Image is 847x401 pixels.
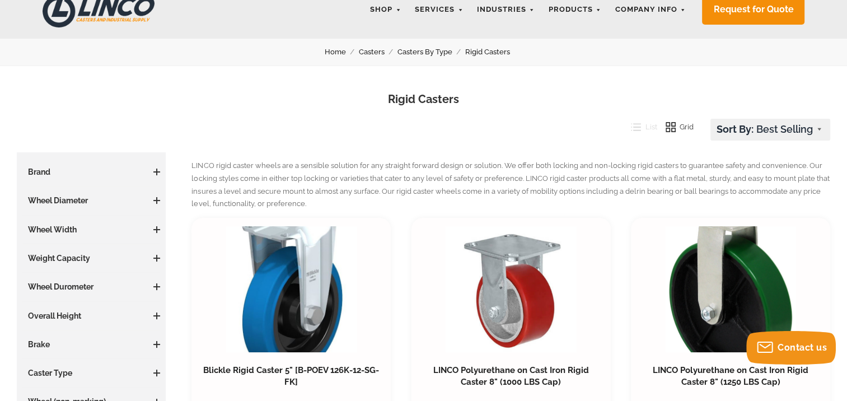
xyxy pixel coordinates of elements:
[657,119,694,136] button: Grid
[17,91,830,108] h1: Rigid Casters
[778,342,827,353] span: Contact us
[397,46,465,58] a: Casters By Type
[22,195,160,206] h3: Wheel Diameter
[22,339,160,350] h3: Brake
[22,253,160,264] h3: Weight Capacity
[465,46,523,58] a: Rigid Casters
[22,310,160,321] h3: Overall Height
[325,46,359,58] a: Home
[22,281,160,292] h3: Wheel Durometer
[22,367,160,379] h3: Caster Type
[623,119,657,136] button: List
[746,331,836,365] button: Contact us
[191,160,830,211] p: LINCO rigid caster wheels are a sensible solution for any straight forward design or solution. We...
[22,224,160,235] h3: Wheel Width
[22,166,160,178] h3: Brand
[203,365,379,388] a: Blickle Rigid Caster 5" [B-POEV 126K-12-SG-FK]
[359,46,397,58] a: Casters
[433,365,589,388] a: LINCO Polyurethane on Cast Iron Rigid Caster 8" (1000 LBS Cap)
[653,365,808,388] a: LINCO Polyurethane on Cast Iron Rigid Caster 8" (1250 LBS Cap)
